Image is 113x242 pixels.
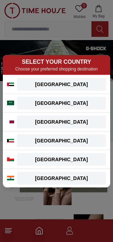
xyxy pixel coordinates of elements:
[21,137,102,144] div: [GEOGRAPHIC_DATA]
[17,134,106,147] button: [GEOGRAPHIC_DATA]
[7,139,14,142] img: Kuwait flag
[21,156,102,163] div: [GEOGRAPHIC_DATA]
[17,116,106,128] button: [GEOGRAPHIC_DATA]
[7,157,14,161] img: Oman flag
[7,101,14,105] img: Saudi Arabia flag
[7,120,14,123] img: Qatar flag
[21,81,102,88] div: [GEOGRAPHIC_DATA]
[7,83,14,86] img: UAE flag
[7,176,14,180] img: India flag
[17,172,106,185] button: [GEOGRAPHIC_DATA]
[21,175,102,182] div: [GEOGRAPHIC_DATA]
[17,153,106,166] button: [GEOGRAPHIC_DATA]
[21,100,102,107] div: [GEOGRAPHIC_DATA]
[21,118,102,125] div: [GEOGRAPHIC_DATA]
[17,97,106,109] button: [GEOGRAPHIC_DATA]
[17,78,106,91] button: [GEOGRAPHIC_DATA]
[7,66,106,72] p: Choose your preferred shopping destination
[7,58,106,66] h2: SELECT YOUR COUNTRY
